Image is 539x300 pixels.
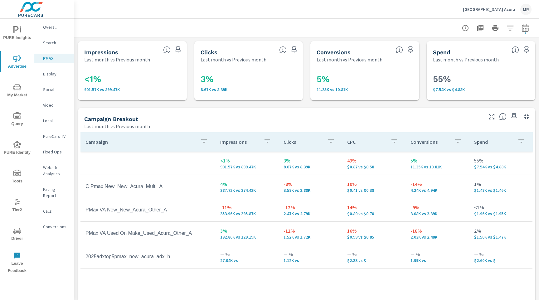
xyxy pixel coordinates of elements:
[474,204,527,211] p: <1%
[410,204,464,211] p: -9%
[522,45,532,55] span: Save this to your personalized report
[201,74,297,85] h3: 3%
[84,87,181,92] p: 901.57K vs 899.47K
[2,55,32,70] span: Advertise
[474,227,527,235] p: 2%
[410,227,464,235] p: -18%
[43,55,69,61] p: PMAX
[220,157,274,164] p: <1%
[499,113,507,120] span: This is a summary of PMAX performance results by campaign. Each column can be sorted.
[410,211,464,216] p: 3,078 vs 3,386
[2,170,32,185] span: Tools
[410,258,464,263] p: 1,990 vs —
[284,235,337,240] p: 1,516 vs 1,724
[279,46,287,54] span: The number of times an ad was clicked by a consumer.
[487,112,497,122] button: Make Fullscreen
[43,102,69,108] p: Video
[347,180,401,188] p: 10%
[84,123,150,130] p: Last month vs Previous month
[84,116,138,122] h5: Campaign Breakout
[220,188,274,193] p: 387,718 vs 374,421
[34,206,74,216] div: Calls
[396,46,403,54] span: Total Conversions include Actions, Leads and Unmapped.
[347,139,386,145] p: CPC
[84,49,118,56] h5: Impressions
[34,54,74,63] div: PMAX
[522,112,532,122] button: Minimize Widget
[43,224,69,230] p: Conversions
[474,180,527,188] p: 1%
[284,211,337,216] p: 2,467 vs 2,793
[347,164,401,169] p: $0.87 vs $0.58
[80,225,215,241] td: PMax VA Used On Make_Used_Acura_Other_A
[410,235,464,240] p: 2,033 vs 2,480
[43,164,69,177] p: Website Analytics
[34,132,74,141] div: PureCars TV
[284,188,337,193] p: 3.58K vs 3.88K
[173,45,183,55] span: Save this to your personalized report
[410,139,449,145] p: Conversions
[43,186,69,199] p: Pacing Report
[201,56,266,63] p: Last month vs Previous month
[410,250,464,258] p: — %
[284,139,322,145] p: Clicks
[80,202,215,218] td: PMax VA New_New_Acura_Other_A
[43,40,69,46] p: Search
[34,69,74,79] div: Display
[519,22,532,34] button: Select Date Range
[43,208,69,214] p: Calls
[220,227,274,235] p: 3%
[347,204,401,211] p: 14%
[2,227,32,242] span: Driver
[84,74,181,85] h3: <1%
[474,258,527,263] p: $2,596.08 vs $ —
[85,139,195,145] p: Campaign
[34,222,74,231] div: Conversions
[284,258,337,263] p: 1,116 vs —
[433,49,450,56] h5: Spend
[347,258,401,263] p: $2.33 vs $ —
[220,180,274,188] p: 4%
[80,179,215,194] td: C Pmax New_New_Acura_Multi_A
[284,180,337,188] p: -8%
[509,112,519,122] span: Save this to your personalized report
[489,22,502,34] button: Print Report
[201,87,297,92] p: 8,674 vs 8,392
[347,157,401,164] p: 49%
[43,149,69,155] p: Fixed Ops
[433,56,499,63] p: Last month vs Previous month
[405,45,415,55] span: Save this to your personalized report
[220,139,259,145] p: Impressions
[34,22,74,32] div: Overall
[2,84,32,99] span: My Market
[220,235,274,240] p: 132,860 vs 129,186
[474,22,487,34] button: "Export Report to PDF"
[474,139,512,145] p: Spend
[2,198,32,214] span: Tier2
[347,227,401,235] p: 16%
[43,71,69,77] p: Display
[512,46,519,54] span: The amount of money spent on advertising during the period.
[289,45,299,55] span: Save this to your personalized report
[317,87,413,92] p: 11,346 vs 10,808
[317,56,382,63] p: Last month vs Previous month
[347,235,401,240] p: $0.99 vs $0.85
[34,185,74,200] div: Pacing Report
[317,74,413,85] h3: 5%
[520,4,532,15] div: MR
[474,250,527,258] p: — %
[284,164,337,169] p: 8,674 vs 8,392
[43,133,69,139] p: PureCars TV
[317,49,351,56] h5: Conversions
[433,87,529,92] p: $7,538 vs $4,879
[34,163,74,178] div: Website Analytics
[220,204,274,211] p: -11%
[201,49,217,56] h5: Clicks
[34,100,74,110] div: Video
[80,249,215,264] td: 2025adxtop5pmax_new_acura_adx_h
[220,164,274,169] p: 901,573 vs 899,473
[2,141,32,156] span: PURE Identity
[2,252,32,274] span: Leave Feedback
[163,46,171,54] span: The number of times an ad was shown on your behalf.
[284,250,337,258] p: — %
